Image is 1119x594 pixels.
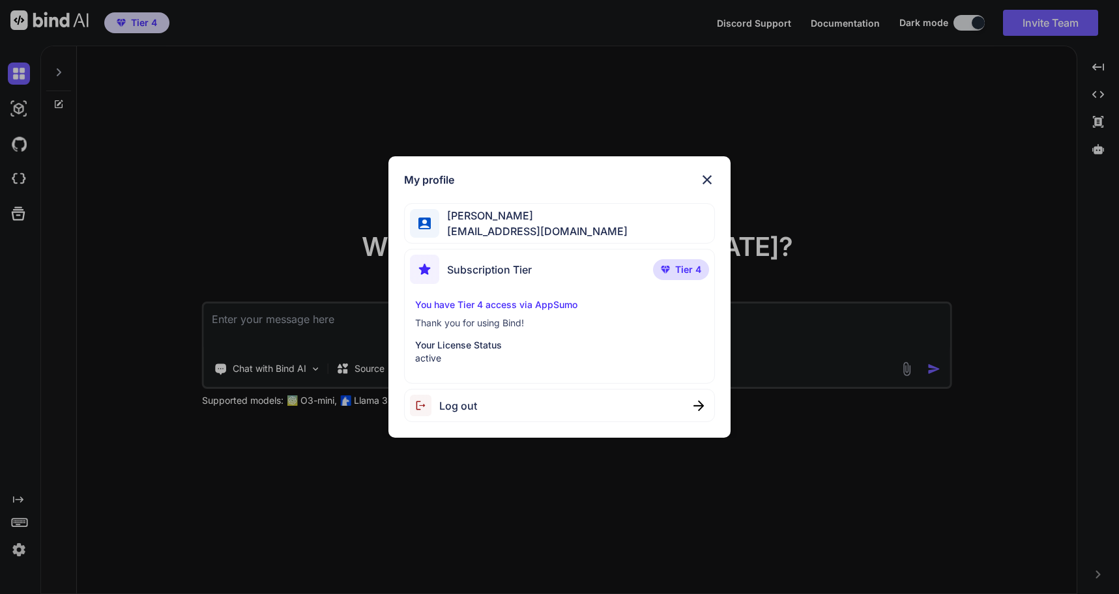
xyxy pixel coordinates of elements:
img: logout [410,395,439,416]
span: [PERSON_NAME] [439,208,628,223]
p: Thank you for using Bind! [415,317,704,330]
img: premium [661,266,670,274]
img: subscription [410,255,439,284]
img: profile [418,218,431,230]
span: [EMAIL_ADDRESS][DOMAIN_NAME] [439,223,628,239]
img: close [693,401,704,411]
img: close [699,172,715,188]
p: You have Tier 4 access via AppSumo [415,298,704,311]
h1: My profile [404,172,454,188]
p: Your License Status [415,339,704,352]
p: active [415,352,704,365]
span: Tier 4 [675,263,701,276]
span: Subscription Tier [447,262,532,277]
span: Log out [439,398,477,414]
